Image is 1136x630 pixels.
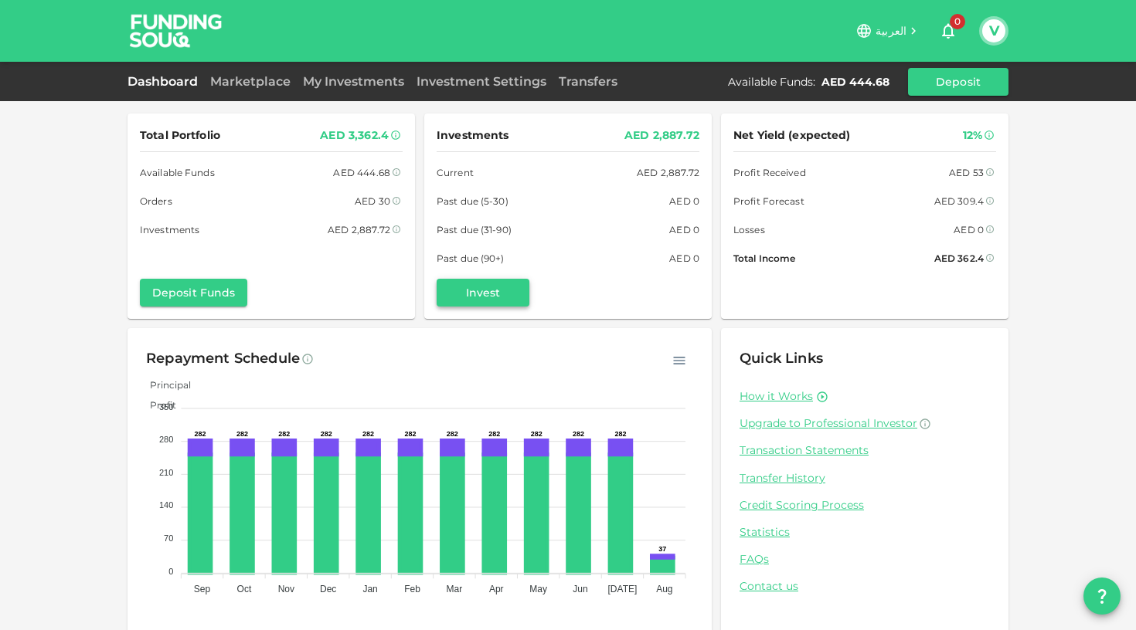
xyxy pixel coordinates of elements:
a: Statistics [740,525,990,540]
div: AED 2,887.72 [624,126,699,145]
tspan: Nov [278,584,294,594]
div: AED 362.4 [934,250,984,266]
div: Available Funds : [728,74,815,90]
span: Total Income [733,250,795,266]
span: Upgrade to Professional Investor [740,416,917,430]
span: Available Funds [140,164,215,181]
span: Orders [140,193,172,209]
tspan: Sep [194,584,211,594]
span: Past due (90+) [437,250,505,266]
button: 0 [933,15,964,46]
div: AED 53 [949,164,984,181]
span: Quick Links [740,350,823,367]
span: Profit Forecast [733,193,804,209]
a: How it Works [740,389,813,404]
tspan: Dec [320,584,336,594]
a: Credit Scoring Process [740,498,990,513]
tspan: Apr [489,584,504,594]
tspan: 280 [159,435,173,444]
tspan: [DATE] [608,584,638,594]
tspan: Feb [404,584,420,594]
span: 0 [950,14,965,29]
tspan: Jan [362,584,377,594]
tspan: 0 [168,567,173,576]
span: Losses [733,222,765,238]
div: AED 444.68 [333,164,390,181]
tspan: May [529,584,547,594]
span: Profit [138,399,176,411]
button: question [1083,577,1121,615]
a: Transfers [553,74,624,89]
span: Past due (5-30) [437,193,508,209]
span: Principal [138,379,191,391]
a: Contact us [740,579,990,594]
span: Current [437,164,474,181]
tspan: Mar [447,584,463,594]
a: Dashboard [128,74,204,89]
a: My Investments [297,74,410,89]
span: العربية [876,24,906,38]
a: Upgrade to Professional Investor [740,416,990,431]
tspan: 70 [164,533,173,543]
a: Investment Settings [410,74,553,89]
span: Investments [140,222,199,238]
button: Invest [437,279,529,307]
button: Deposit Funds [140,279,247,307]
div: 12% [963,126,982,145]
tspan: 350 [159,402,173,412]
a: Transaction Statements [740,443,990,458]
button: Deposit [908,68,1008,96]
span: Total Portfolio [140,126,220,145]
span: Profit Received [733,164,806,181]
a: FAQs [740,552,990,567]
a: Transfer History [740,471,990,486]
tspan: Oct [237,584,252,594]
div: AED 0 [669,222,699,238]
div: AED 0 [669,250,699,266]
div: Repayment Schedule [146,347,300,371]
a: Marketplace [204,74,297,89]
div: AED 444.68 [821,74,889,90]
tspan: 210 [159,468,173,477]
tspan: Jun [573,584,587,594]
span: Net Yield (expected) [733,126,851,145]
tspan: 140 [159,500,173,510]
div: AED 3,362.4 [320,126,389,145]
span: Investments [437,126,508,145]
div: AED 0 [954,222,984,238]
div: AED 309.4 [934,193,984,209]
button: V [982,19,1005,42]
div: AED 2,887.72 [637,164,699,181]
span: Past due (31-90) [437,222,512,238]
div: AED 30 [355,193,390,209]
div: AED 0 [669,193,699,209]
div: AED 2,887.72 [328,222,390,238]
tspan: Aug [656,584,672,594]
